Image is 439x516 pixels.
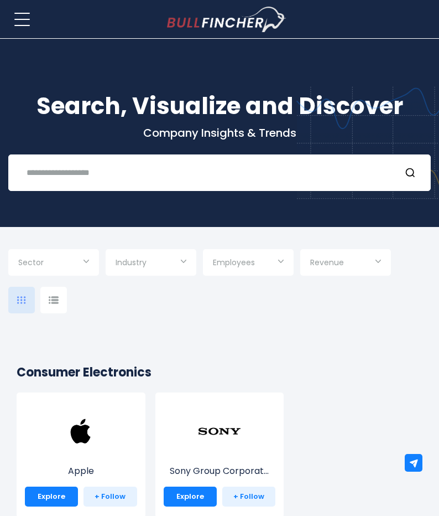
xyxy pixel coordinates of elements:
a: + Follow [222,487,275,507]
img: AAPL.png [59,409,103,453]
input: Selection [18,254,89,274]
a: + Follow [83,487,137,507]
a: Explore [25,487,78,507]
input: Selection [310,254,381,274]
img: icon-comp-grid.svg [17,296,26,304]
a: Explore [164,487,217,507]
h1: Search, Visualize and Discover [8,89,431,123]
input: Selection [116,254,186,274]
a: Go to homepage [167,7,286,32]
p: Company Insights & Trends [8,126,431,140]
h2: Consumer Electronics [17,363,422,381]
span: Industry [116,257,147,267]
a: Apple [25,431,137,478]
img: Bullfincher logo [167,7,286,32]
span: Revenue [310,257,344,267]
span: Employees [213,257,255,267]
a: Sony Group Corporat... [164,431,276,478]
img: SONY.png [197,409,242,453]
span: Sector [18,257,44,267]
input: Selection [213,254,284,274]
button: Search [405,166,419,180]
img: icon-comp-list-view.svg [49,296,59,304]
p: Sony Group Corporation [164,465,276,478]
p: Apple [25,465,137,478]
